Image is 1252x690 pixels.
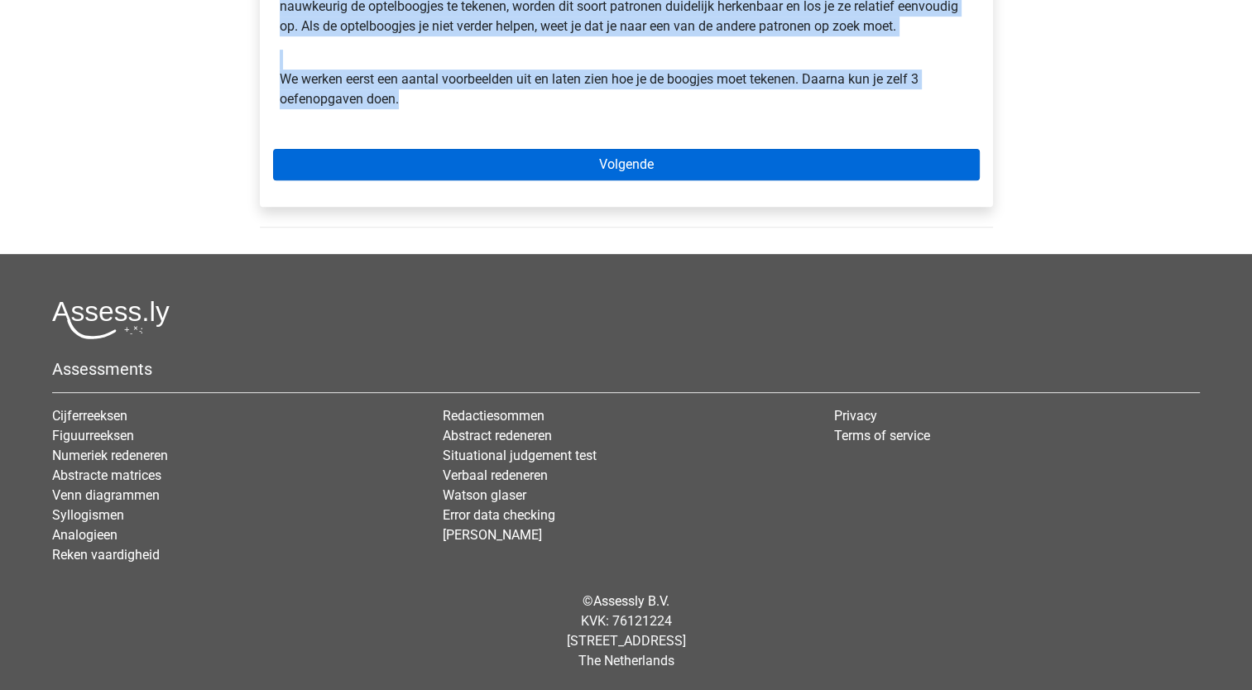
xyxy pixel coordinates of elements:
[443,507,555,523] a: Error data checking
[52,300,170,339] img: Assessly logo
[52,507,124,523] a: Syllogismen
[52,428,134,443] a: Figuurreeksen
[40,578,1212,684] div: © KVK: 76121224 [STREET_ADDRESS] The Netherlands
[280,50,973,109] p: We werken eerst een aantal voorbeelden uit en laten zien hoe je de boogjes moet tekenen. Daarna k...
[443,428,552,443] a: Abstract redeneren
[443,448,597,463] a: Situational judgement test
[443,527,542,543] a: [PERSON_NAME]
[52,527,118,543] a: Analogieen
[834,428,930,443] a: Terms of service
[443,487,526,503] a: Watson glaser
[52,408,127,424] a: Cijferreeksen
[52,547,160,563] a: Reken vaardigheid
[52,487,160,503] a: Venn diagrammen
[834,408,877,424] a: Privacy
[52,467,161,483] a: Abstracte matrices
[52,359,1200,379] h5: Assessments
[593,593,669,609] a: Assessly B.V.
[273,149,980,180] a: Volgende
[443,467,548,483] a: Verbaal redeneren
[443,408,544,424] a: Redactiesommen
[52,448,168,463] a: Numeriek redeneren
